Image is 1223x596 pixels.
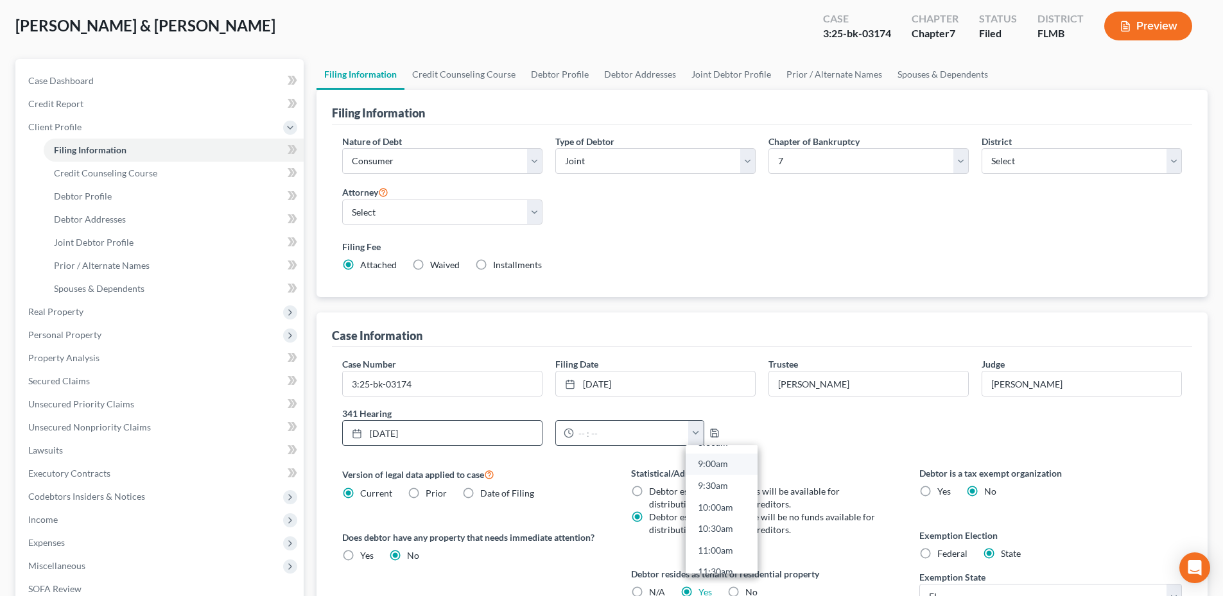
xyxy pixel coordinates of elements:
[342,135,402,148] label: Nature of Debt
[343,421,542,445] a: [DATE]
[342,184,388,200] label: Attorney
[18,92,304,115] a: Credit Report
[574,421,689,445] input: -- : --
[426,488,447,498] span: Prior
[430,259,460,270] span: Waived
[982,357,1005,371] label: Judge
[1037,12,1084,26] div: District
[493,259,542,270] span: Installments
[28,375,90,386] span: Secured Claims
[1037,26,1084,41] div: FLMB
[44,231,304,254] a: Joint Debtor Profile
[44,185,304,208] a: Debtor Profile
[768,135,860,148] label: Chapter of Bankruptcy
[28,352,100,363] span: Property Analysis
[28,560,85,571] span: Miscellaneous
[982,135,1012,148] label: District
[686,561,758,583] a: 11:30am
[336,407,762,420] label: 341 Hearing
[912,12,958,26] div: Chapter
[342,531,605,544] label: Does debtor have any property that needs immediate attention?
[919,570,985,584] label: Exemption State
[44,208,304,231] a: Debtor Addresses
[317,59,404,90] a: Filing Information
[596,59,684,90] a: Debtor Addresses
[404,59,523,90] a: Credit Counseling Course
[342,466,605,482] label: Version of legal data applied to case
[28,398,134,409] span: Unsecured Priority Claims
[44,139,304,162] a: Filing Information
[28,98,83,109] span: Credit Report
[768,357,798,371] label: Trustee
[523,59,596,90] a: Debtor Profile
[342,357,396,371] label: Case Number
[950,27,955,39] span: 7
[360,488,392,498] span: Current
[18,370,304,393] a: Secured Claims
[407,550,419,561] span: No
[28,445,63,456] span: Lawsuits
[18,393,304,416] a: Unsecured Priority Claims
[556,371,755,396] a: [DATE]
[631,466,894,480] label: Statistical/Administrative Info
[779,59,890,90] a: Prior / Alternate Names
[823,12,891,26] div: Case
[18,69,304,92] a: Case Dashboard
[18,346,304,370] a: Property Analysis
[1104,12,1192,40] button: Preview
[54,144,126,155] span: Filing Information
[937,486,951,497] span: Yes
[686,518,758,540] a: 10:30am
[28,491,145,502] span: Codebtors Insiders & Notices
[686,497,758,518] a: 10:00am
[649,511,875,535] span: Debtor estimates that there will be no funds available for distribution to unsecured creditors.
[769,371,968,396] input: --
[28,75,94,86] span: Case Dashboard
[343,371,542,396] input: Enter case number...
[28,583,82,594] span: SOFA Review
[44,254,304,277] a: Prior / Alternate Names
[684,59,779,90] a: Joint Debtor Profile
[555,357,598,371] label: Filing Date
[54,283,144,294] span: Spouses & Dependents
[360,550,374,561] span: Yes
[937,548,967,559] span: Federal
[332,105,425,121] div: Filing Information
[686,540,758,561] a: 11:00am
[44,277,304,300] a: Spouses & Dependents
[555,135,614,148] label: Type of Debtor
[28,329,101,340] span: Personal Property
[686,454,758,475] a: 9:00am
[360,259,397,270] span: Attached
[15,16,275,35] span: [PERSON_NAME] & [PERSON_NAME]
[28,468,110,479] span: Executory Contracts
[480,488,534,498] span: Date of Filing
[982,371,1181,396] input: --
[1001,548,1021,559] span: State
[28,121,82,132] span: Client Profile
[890,59,996,90] a: Spouses & Dependents
[28,306,83,317] span: Real Property
[686,475,758,497] a: 9:30am
[44,162,304,185] a: Credit Counseling Course
[631,567,894,581] label: Debtor resides as tenant of residential property
[342,240,1182,253] label: Filing Fee
[54,167,157,178] span: Credit Counseling Course
[28,537,65,548] span: Expenses
[823,26,891,41] div: 3:25-bk-03174
[54,237,134,248] span: Joint Debtor Profile
[332,328,422,343] div: Case Information
[1179,552,1210,583] div: Open Intercom Messenger
[984,486,996,497] span: No
[28,421,151,432] span: Unsecured Nonpriority Claims
[28,514,58,525] span: Income
[979,12,1017,26] div: Status
[54,214,126,225] span: Debtor Addresses
[919,529,1182,542] label: Exemption Election
[18,439,304,462] a: Lawsuits
[649,486,840,509] span: Debtor estimates that funds will be available for distribution to unsecured creditors.
[18,462,304,485] a: Executory Contracts
[54,260,150,271] span: Prior / Alternate Names
[919,466,1182,480] label: Debtor is a tax exempt organization
[54,191,112,201] span: Debtor Profile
